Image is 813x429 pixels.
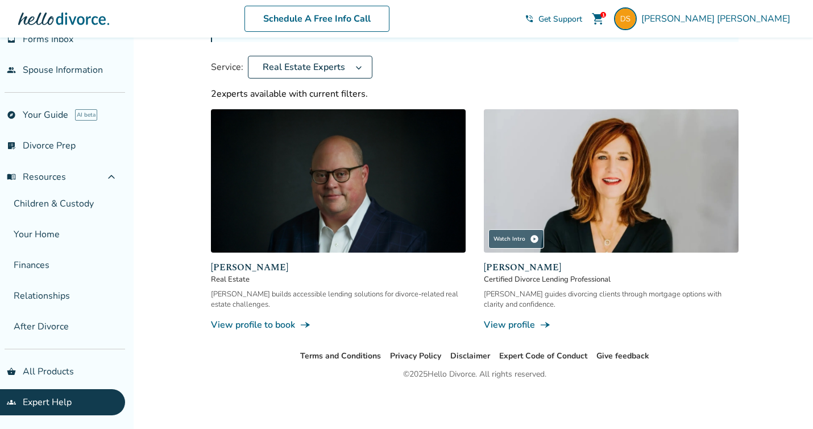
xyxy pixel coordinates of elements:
span: line_end_arrow_notch [540,319,551,331]
span: expand_less [105,170,118,184]
div: Watch Intro [488,229,544,249]
span: explore [7,110,16,119]
a: Expert Code of Conduct [499,350,587,361]
span: Certified Divorce Lending Professional [484,274,739,284]
button: Real Estate Experts [248,56,372,79]
div: © 2025 Hello Divorce. All rights reserved. [403,368,546,381]
a: Schedule A Free Info Call [244,6,389,32]
a: View profileline_end_arrow_notch [484,319,739,331]
span: play_circle [530,234,539,244]
span: [PERSON_NAME] [211,261,466,274]
span: line_end_arrow_notch [300,319,311,331]
span: inbox [7,35,16,44]
span: people [7,65,16,75]
iframe: Chat Widget [756,374,813,429]
div: [PERSON_NAME] guides divorcing clients through mortgage options with clarity and confidence. [484,289,739,310]
span: [PERSON_NAME] [484,261,739,274]
a: Terms and Conditions [300,350,381,361]
img: Chris Freemott [211,109,466,253]
span: [PERSON_NAME] [PERSON_NAME] [641,13,795,25]
span: AI beta [75,109,97,121]
a: Privacy Policy [390,350,441,361]
li: Give feedback [596,349,649,363]
div: [PERSON_NAME] builds accessible lending solutions for divorce-related real estate challenges. [211,289,466,310]
span: Real Estate Experts [258,61,350,73]
span: shopping_cart [591,12,605,26]
img: Tami Wollensak [484,109,739,253]
span: list_alt_check [7,141,16,150]
span: menu_book [7,172,16,181]
span: shopping_basket [7,367,16,376]
span: Real Estate [211,274,466,284]
span: Get Support [538,14,582,24]
a: View profile to bookline_end_arrow_notch [211,319,466,331]
div: 2 experts available with current filters. [211,88,739,100]
div: 1 [600,12,606,18]
span: Service: [211,61,243,73]
li: Disclaimer [450,349,490,363]
span: phone_in_talk [525,14,534,23]
span: groups [7,398,16,407]
span: Resources [7,171,66,183]
a: phone_in_talkGet Support [525,14,582,24]
img: dswezey2+portal1@gmail.com [614,7,637,30]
